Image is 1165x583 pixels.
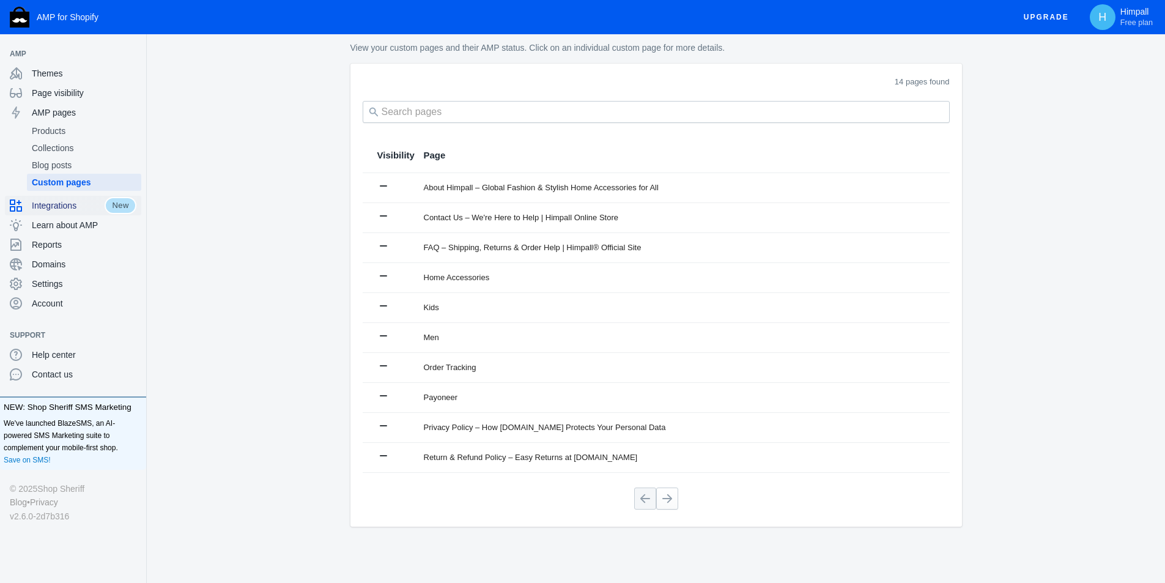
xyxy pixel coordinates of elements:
[377,149,415,162] span: Visibility
[424,212,935,224] div: Contact Us – We're Here to Help | Himpall Online Store
[5,215,141,235] a: Learn about AMP
[32,106,136,119] span: AMP pages
[10,48,124,60] span: AMP
[424,362,935,374] div: Order Tracking
[424,149,446,162] span: Page
[27,157,141,174] a: Blog posts
[32,142,136,154] span: Collections
[424,421,935,434] div: Privacy Policy – How [DOMAIN_NAME] Protects Your Personal Data
[1014,6,1079,29] button: Upgrade
[5,83,141,103] a: Page visibility
[32,368,136,381] span: Contact us
[1104,522,1150,568] iframe: Drift Widget Chat Controller
[32,67,136,80] span: Themes
[5,235,141,254] a: Reports
[5,274,141,294] a: Settings
[124,51,144,56] button: Add a sales channel
[5,254,141,274] a: Domains
[32,199,105,212] span: Integrations
[37,482,84,496] a: Shop Sheriff
[27,174,141,191] a: Custom pages
[32,278,136,290] span: Settings
[32,176,136,188] span: Custom pages
[1024,6,1069,28] span: Upgrade
[10,329,124,341] span: Support
[424,242,935,254] div: FAQ – Shipping, Returns & Order Help | Himpall® Official Site
[30,496,58,509] a: Privacy
[424,332,935,344] div: Men
[10,496,27,509] a: Blog
[5,196,141,215] a: IntegrationsNew
[424,451,935,464] div: Return & Refund Policy – Easy Returns at [DOMAIN_NAME]
[32,349,136,361] span: Help center
[10,7,29,28] img: Shop Sheriff Logo
[10,482,136,496] div: © 2025
[32,219,136,231] span: Learn about AMP
[32,125,136,137] span: Products
[27,122,141,139] a: Products
[32,258,136,270] span: Domains
[5,64,141,83] a: Themes
[363,101,950,123] input: Search pages
[32,297,136,310] span: Account
[424,302,935,314] div: Kids
[1120,18,1153,28] span: Free plan
[5,103,141,122] a: AMP pages
[105,197,136,214] span: New
[424,272,935,284] div: Home Accessories
[1097,11,1109,23] span: H
[424,182,935,194] div: About Himpall – Global Fashion & Stylish Home Accessories for All
[424,392,935,404] div: Payoneer
[4,454,51,466] a: Save on SMS!
[124,333,144,338] button: Add a sales channel
[350,42,962,54] p: View your custom pages and their AMP status. Click on an individual custom page for more details.
[32,87,136,99] span: Page visibility
[27,139,141,157] a: Collections
[10,496,136,509] div: •
[5,365,141,384] a: Contact us
[32,239,136,251] span: Reports
[1120,7,1153,28] p: Himpall
[37,12,98,22] span: AMP for Shopify
[10,510,136,523] div: v2.6.0-2d7b316
[363,76,950,91] div: 14 pages found
[5,294,141,313] a: Account
[32,159,136,171] span: Blog posts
